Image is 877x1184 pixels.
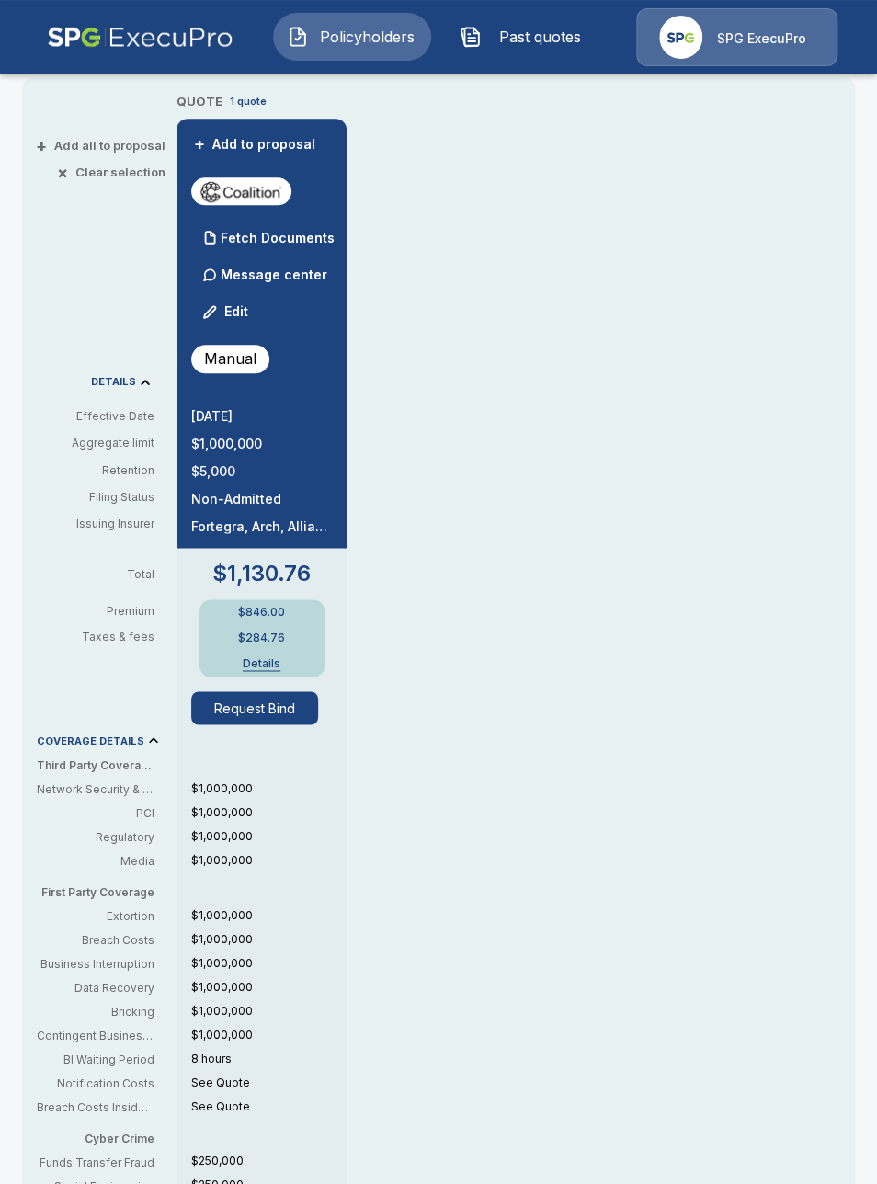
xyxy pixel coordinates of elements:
[37,1027,154,1043] p: Contingent Business Interruption
[273,13,431,61] button: Policyholders IconPolicyholders
[37,907,154,924] p: Extortion
[37,852,154,869] p: Media
[191,780,347,796] p: $1,000,000
[37,516,154,532] p: Issuing Insurer
[37,489,154,506] p: Filing Status
[37,804,154,821] p: PCI
[191,1074,347,1090] p: See Quote
[194,138,205,151] span: +
[225,658,299,669] button: Details
[91,377,136,387] p: DETAILS
[37,1075,154,1091] p: Notification Costs
[37,1003,154,1019] p: Bricking
[177,93,222,111] p: QUOTE
[195,293,257,330] button: Edit
[36,140,47,152] span: +
[37,1130,169,1146] p: Cyber Crime
[191,465,332,478] p: $5,000
[221,265,327,284] p: Message center
[191,954,347,971] p: $1,000,000
[37,883,169,900] p: First Party Coverage
[191,691,318,724] button: Request Bind
[37,606,169,617] p: Premium
[204,347,256,370] p: Manual
[191,691,332,724] span: Request Bind
[37,828,154,845] p: Regulatory
[191,134,320,154] button: +Add to proposal
[191,493,332,506] p: Non-Admitted
[212,563,311,585] p: $1,130.76
[37,435,154,451] p: Aggregate limit
[287,26,309,48] img: Policyholders Icon
[191,1002,347,1019] p: $1,000,000
[47,8,233,66] img: AA Logo
[316,26,417,48] span: Policyholders
[636,8,837,66] a: Agency IconSPG ExecuPro
[191,930,347,947] p: $1,000,000
[191,1098,347,1114] p: See Quote
[37,1051,154,1067] p: BI Waiting Period
[37,757,169,773] p: Third Party Coverage
[199,177,284,205] img: coalitioncyber
[191,438,332,450] p: $1,000,000
[191,906,347,923] p: $1,000,000
[191,1050,347,1066] p: 8 hours
[40,140,165,152] button: +Add all to proposal
[37,408,154,425] p: Effective Date
[659,16,702,59] img: Agency Icon
[37,1099,154,1115] p: Breach Costs Inside/Outside
[37,569,169,580] p: Total
[191,827,347,844] p: $1,000,000
[238,632,285,643] p: $284.76
[191,520,332,533] p: Fortegra, Arch, Allianz, Aspen, Vantage
[37,955,154,972] p: Business Interruption
[37,979,154,996] p: Data Recovery
[191,851,347,868] p: $1,000,000
[191,1026,347,1042] p: $1,000,000
[230,94,267,109] p: 1 quote
[717,29,806,48] p: SPG ExecuPro
[446,13,604,61] button: Past quotes IconPast quotes
[238,607,285,618] p: $846.00
[221,232,335,245] p: Fetch Documents
[37,462,154,479] p: Retention
[460,26,482,48] img: Past quotes Icon
[191,803,347,820] p: $1,000,000
[37,632,169,643] p: Taxes & fees
[57,166,68,178] span: ×
[489,26,590,48] span: Past quotes
[37,1154,154,1170] p: Funds Transfer Fraud
[37,780,154,797] p: Network Security & Privacy Liability
[37,735,144,746] p: COVERAGE DETAILS
[191,978,347,995] p: $1,000,000
[61,166,165,178] button: ×Clear selection
[37,931,154,948] p: Breach Costs
[191,1152,347,1168] p: $250,000
[191,410,332,423] p: [DATE]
